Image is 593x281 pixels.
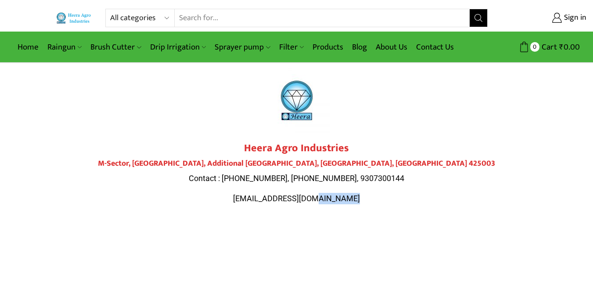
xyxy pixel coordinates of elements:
[189,174,404,183] span: Contact : [PHONE_NUMBER], [PHONE_NUMBER], 9307300144
[562,12,586,24] span: Sign in
[244,139,349,157] strong: Heera Agro Industries
[539,41,557,53] span: Cart
[175,9,469,27] input: Search for...
[412,37,458,57] a: Contact Us
[501,10,586,26] a: Sign in
[308,37,348,57] a: Products
[13,37,43,57] a: Home
[530,42,539,51] span: 0
[470,9,487,27] button: Search button
[348,37,371,57] a: Blog
[86,37,145,57] a: Brush Cutter
[559,40,564,54] span: ₹
[264,68,330,133] img: heera-logo-1000
[496,39,580,55] a: 0 Cart ₹0.00
[43,37,86,57] a: Raingun
[210,37,274,57] a: Sprayer pump
[371,37,412,57] a: About Us
[51,159,543,169] h4: M-Sector, [GEOGRAPHIC_DATA], Additional [GEOGRAPHIC_DATA], [GEOGRAPHIC_DATA], [GEOGRAPHIC_DATA] 4...
[146,37,210,57] a: Drip Irrigation
[275,37,308,57] a: Filter
[233,194,360,203] span: [EMAIL_ADDRESS][DOMAIN_NAME]
[559,40,580,54] bdi: 0.00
